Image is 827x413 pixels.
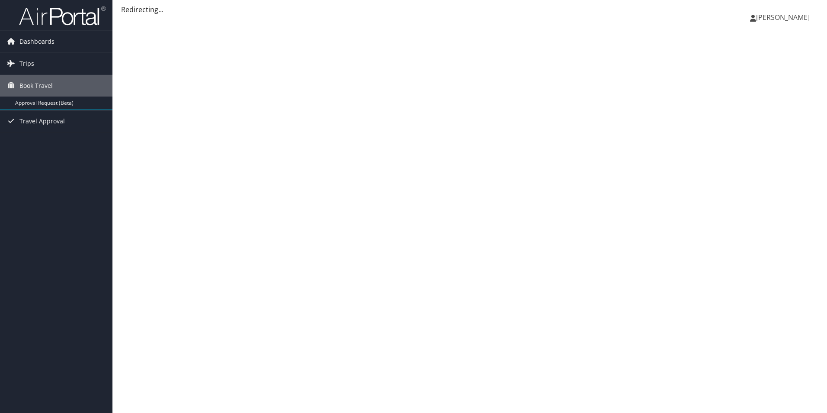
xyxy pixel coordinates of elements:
[19,6,106,26] img: airportal-logo.png
[19,53,34,74] span: Trips
[19,110,65,132] span: Travel Approval
[19,31,54,52] span: Dashboards
[756,13,810,22] span: [PERSON_NAME]
[750,4,818,30] a: [PERSON_NAME]
[19,75,53,97] span: Book Travel
[121,4,818,15] div: Redirecting...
